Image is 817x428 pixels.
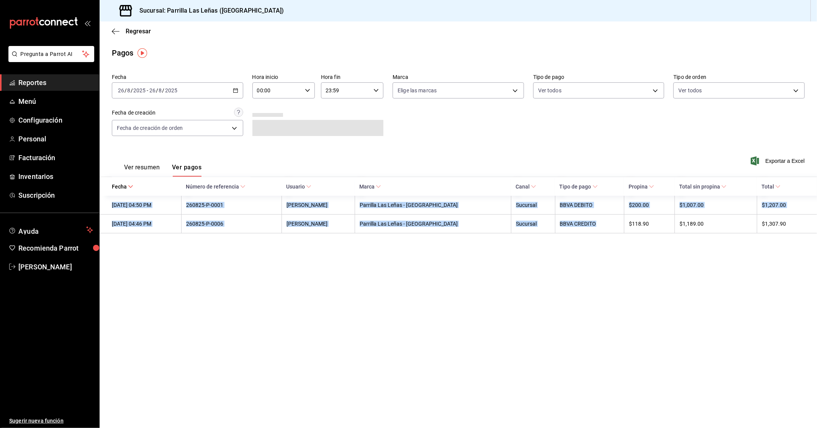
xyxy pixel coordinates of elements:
[112,109,156,117] div: Fecha de creación
[138,48,147,58] img: Tooltip marker
[112,75,243,80] label: Fecha
[629,221,670,227] div: $118.90
[359,184,381,190] span: Marca
[679,184,727,190] span: Total sin propina
[516,202,550,208] div: Sucursal
[287,221,350,227] div: [PERSON_NAME]
[18,171,93,182] span: Inventarios
[752,156,805,166] button: Exportar a Excel
[393,75,524,80] label: Marca
[360,221,506,227] div: Parrilla Las Leñas - [GEOGRAPHIC_DATA]
[156,87,158,93] span: /
[21,50,82,58] span: Pregunta a Parrot AI
[679,221,752,227] div: $1,189.00
[679,202,752,208] div: $1,007.00
[629,184,654,190] span: Propina
[560,221,619,227] div: BBVA CREDITO
[8,46,94,62] button: Pregunta a Parrot AI
[761,184,781,190] span: Total
[112,47,134,59] div: Pagos
[18,77,93,88] span: Reportes
[287,202,350,208] div: [PERSON_NAME]
[165,87,178,93] input: ----
[360,202,506,208] div: Parrilla Las Leñas - [GEOGRAPHIC_DATA]
[84,20,90,26] button: open_drawer_menu
[127,87,131,93] input: --
[112,202,177,208] div: [DATE] 04:50 PM
[398,87,437,94] span: Elige las marcas
[762,202,805,208] div: $1,207.00
[133,87,146,93] input: ----
[131,87,133,93] span: /
[149,87,156,93] input: --
[533,75,665,80] label: Tipo de pago
[124,164,160,177] button: Ver resumen
[126,28,151,35] span: Regresar
[560,184,598,190] span: Tipo de pago
[18,134,93,144] span: Personal
[18,96,93,107] span: Menú
[252,75,315,80] label: Hora inicio
[538,87,562,94] span: Ver todos
[18,243,93,253] span: Recomienda Parrot
[18,225,83,234] span: Ayuda
[18,115,93,125] span: Configuración
[112,28,151,35] button: Regresar
[673,75,805,80] label: Tipo de orden
[124,87,127,93] span: /
[172,164,201,177] button: Ver pagos
[9,417,93,425] span: Sugerir nueva función
[629,202,670,208] div: $200.00
[112,221,177,227] div: [DATE] 04:46 PM
[678,87,702,94] span: Ver todos
[18,262,93,272] span: [PERSON_NAME]
[186,184,246,190] span: Número de referencia
[516,184,536,190] span: Canal
[124,164,201,177] div: navigation tabs
[133,6,284,15] h3: Sucursal: Parrilla Las Leñas ([GEOGRAPHIC_DATA])
[159,87,162,93] input: --
[321,75,383,80] label: Hora fin
[147,87,148,93] span: -
[186,221,277,227] div: 260825-P-0006
[5,56,94,64] a: Pregunta a Parrot AI
[118,87,124,93] input: --
[117,124,183,132] span: Fecha de creación de orden
[18,190,93,200] span: Suscripción
[762,221,805,227] div: $1,307.90
[560,202,619,208] div: BBVA DEBITO
[186,202,277,208] div: 260825-P-0001
[162,87,165,93] span: /
[18,153,93,163] span: Facturación
[112,184,133,190] span: Fecha
[516,221,550,227] div: Sucursal
[286,184,311,190] span: Usuario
